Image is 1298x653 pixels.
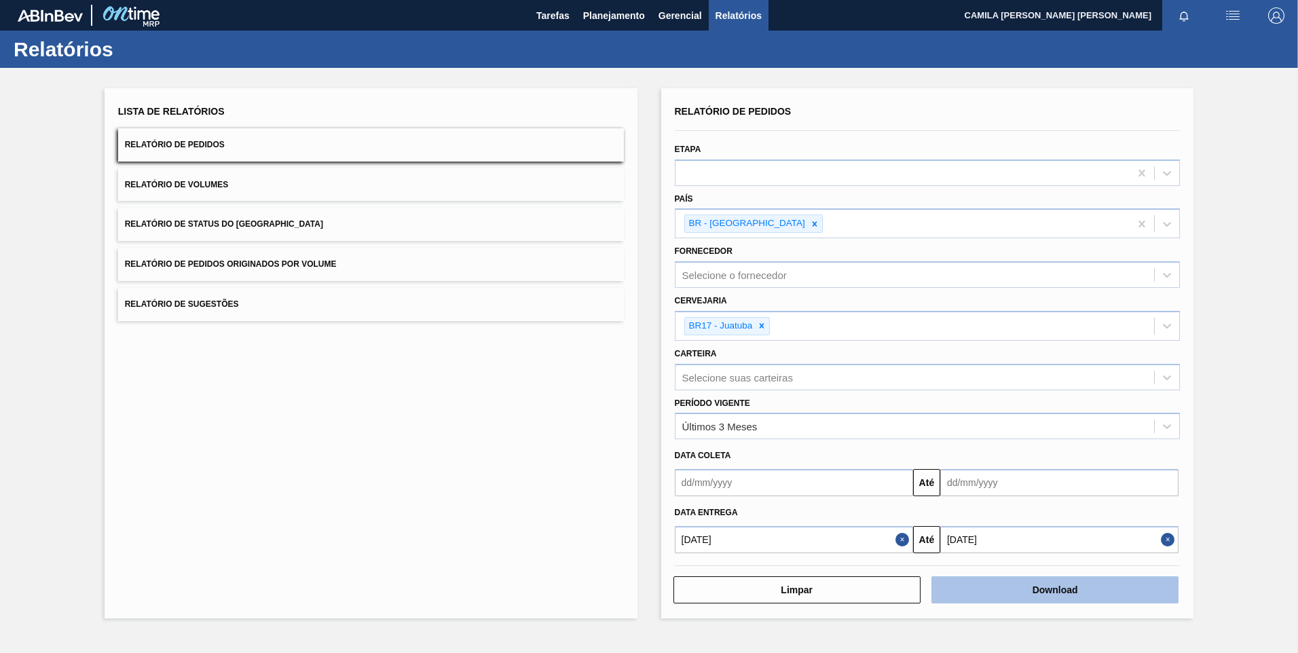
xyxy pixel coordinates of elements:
[14,41,255,57] h1: Relatórios
[685,215,807,232] div: BR - [GEOGRAPHIC_DATA]
[682,269,787,281] div: Selecione o fornecedor
[675,451,731,460] span: Data coleta
[675,508,738,517] span: Data Entrega
[118,106,225,117] span: Lista de Relatórios
[675,398,750,408] label: Período Vigente
[685,318,755,335] div: BR17 - Juatuba
[118,128,624,162] button: Relatório de Pedidos
[675,526,913,553] input: dd/mm/yyyy
[675,296,727,305] label: Cervejaria
[716,7,762,24] span: Relatórios
[913,469,940,496] button: Até
[118,168,624,202] button: Relatório de Volumes
[682,421,758,432] div: Últimos 3 Meses
[1162,6,1206,25] button: Notificações
[675,246,733,256] label: Fornecedor
[1225,7,1241,24] img: userActions
[931,576,1179,603] button: Download
[682,371,793,383] div: Selecione suas carteiras
[1268,7,1284,24] img: Logout
[913,526,940,553] button: Até
[125,259,337,269] span: Relatório de Pedidos Originados por Volume
[125,140,225,149] span: Relatório de Pedidos
[125,299,239,309] span: Relatório de Sugestões
[675,106,792,117] span: Relatório de Pedidos
[895,526,913,553] button: Close
[583,7,645,24] span: Planejamento
[675,194,693,204] label: País
[675,145,701,154] label: Etapa
[673,576,921,603] button: Limpar
[118,288,624,321] button: Relatório de Sugestões
[1161,526,1179,553] button: Close
[675,469,913,496] input: dd/mm/yyyy
[940,469,1179,496] input: dd/mm/yyyy
[118,248,624,281] button: Relatório de Pedidos Originados por Volume
[125,180,228,189] span: Relatório de Volumes
[940,526,1179,553] input: dd/mm/yyyy
[18,10,83,22] img: TNhmsLtSVTkK8tSr43FrP2fwEKptu5GPRR3wAAAABJRU5ErkJggg==
[118,208,624,241] button: Relatório de Status do [GEOGRAPHIC_DATA]
[675,349,717,358] label: Carteira
[125,219,323,229] span: Relatório de Status do [GEOGRAPHIC_DATA]
[659,7,702,24] span: Gerencial
[536,7,570,24] span: Tarefas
